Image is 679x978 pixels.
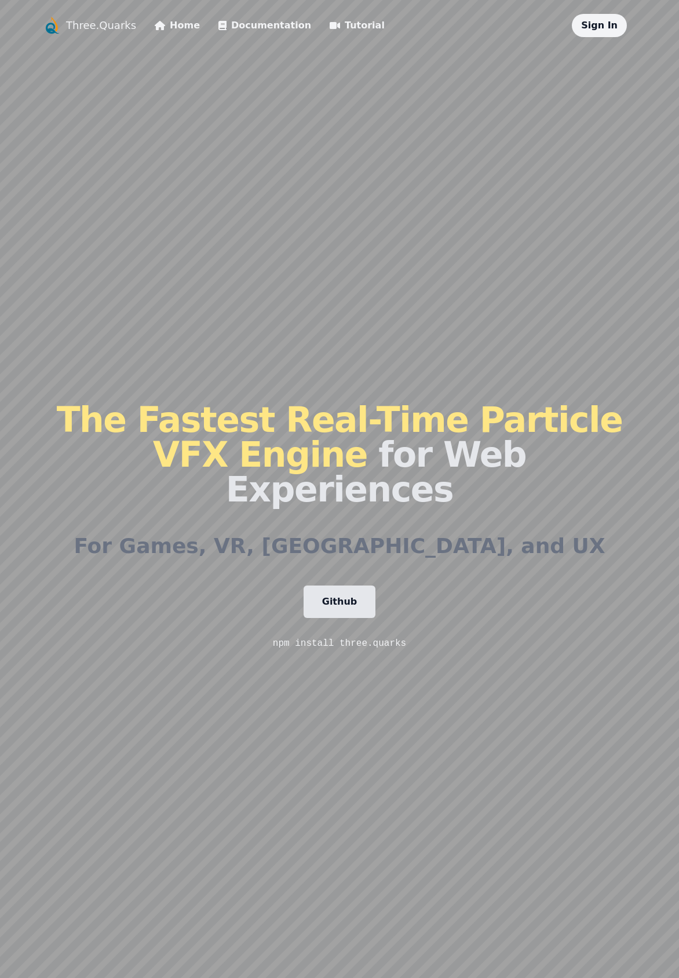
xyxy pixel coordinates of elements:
[330,19,385,32] a: Tutorial
[273,638,406,649] code: npm install three.quarks
[218,19,311,32] a: Documentation
[57,399,623,475] span: The Fastest Real-Time Particle VFX Engine
[66,17,136,34] a: Three.Quarks
[581,20,618,31] a: Sign In
[304,586,376,618] a: Github
[43,402,636,507] h1: for Web Experiences
[74,535,605,558] h2: For Games, VR, [GEOGRAPHIC_DATA], and UX
[155,19,200,32] a: Home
